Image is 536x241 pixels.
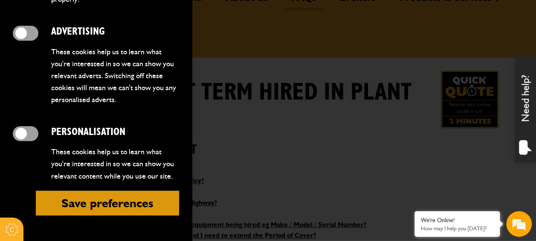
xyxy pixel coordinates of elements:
p: How may I help you today? [421,225,493,232]
h2: Personalisation [51,126,179,138]
p: These cookies help us to learn what you're interested in so we can show you relevant content whil... [51,146,179,182]
button: Save preferences [36,191,179,215]
div: Need help? [515,56,536,162]
p: These cookies help us to learn what you're interested in so we can show you relevant adverts. Swi... [51,46,179,106]
div: We're Online! [421,217,493,224]
h2: Advertising [51,26,179,38]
